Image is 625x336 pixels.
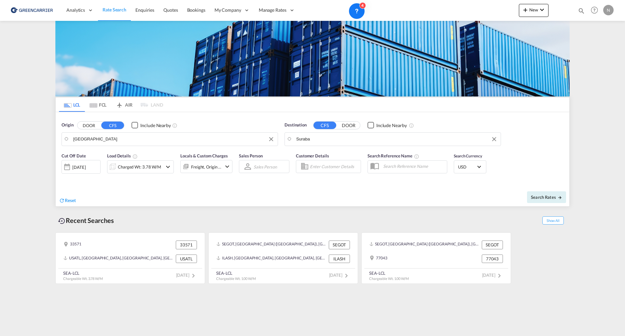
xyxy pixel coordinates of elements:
[482,272,503,278] span: [DATE]
[285,122,307,128] span: Destination
[85,97,111,112] md-tab-item: FCL
[59,97,163,112] md-pagination-wrapper: Use the left and right arrow keys to navigate between tabs
[180,153,228,158] span: Locals & Custom Charges
[369,241,480,249] div: SEGOT, Gothenburg (Goteborg), Sweden, Northern Europe, Europe
[59,197,65,203] md-icon: icon-refresh
[62,153,86,158] span: Cut Off Date
[107,160,174,173] div: Charged Wt: 3.78 W/Micon-chevron-down
[62,122,73,128] span: Origin
[72,164,86,170] div: [DATE]
[223,163,231,170] md-icon: icon-chevron-down
[62,133,278,146] md-input-container: Zhongshan, GX, CNZGA
[163,7,178,13] span: Quotes
[63,276,103,281] span: Chargeable Wt. 3.78 W/M
[527,191,566,203] button: Search Ratesicon-arrow-right
[77,122,100,129] button: DOOR
[176,272,197,278] span: [DATE]
[558,195,562,200] md-icon: icon-arrow-right
[62,173,66,182] md-datepicker: Select
[59,97,85,112] md-tab-item: LCL
[296,134,497,144] input: Search by Port
[589,5,603,16] div: Help
[521,6,529,14] md-icon: icon-plus 400-fg
[135,7,154,13] span: Enquiries
[495,272,503,280] md-icon: icon-chevron-right
[542,216,564,225] span: Show All
[266,134,276,144] button: Clear Input
[329,272,350,278] span: [DATE]
[176,255,197,263] div: USATL
[63,270,103,276] div: SEA-LCL
[369,255,387,263] div: 77043
[369,276,409,281] span: Chargeable Wt. 1.00 W/M
[118,162,161,171] div: Charged Wt: 3.78 W/M
[538,6,546,14] md-icon: icon-chevron-down
[58,217,66,225] md-icon: icon-backup-restore
[253,162,278,171] md-select: Sales Person
[521,7,546,12] span: New
[103,7,126,12] span: Rate Search
[63,255,174,263] div: USATL, Atlanta, GA, United States, North America, Americas
[101,122,124,129] button: CFS
[56,112,569,206] div: Origin DOOR CFS Checkbox No InkUnchecked: Ignores neighbouring ports when fetching rates.Checked ...
[111,97,137,112] md-tab-item: AIR
[116,101,123,106] md-icon: icon-airplane
[187,7,205,13] span: Bookings
[454,153,482,158] span: Search Currency
[337,122,360,129] button: DOOR
[10,3,54,18] img: 609dfd708afe11efa14177256b0082fb.png
[603,5,614,15] div: N
[63,241,81,249] div: 33571
[376,122,407,129] div: Include Nearby
[140,122,171,129] div: Include Nearby
[216,255,327,263] div: ILASH, Ashdod, Israel, Levante, Middle East
[369,270,409,276] div: SEA-LCL
[107,153,138,158] span: Load Details
[132,122,171,129] md-checkbox: Checkbox No Ink
[191,162,222,171] div: Freight Origin Destination
[73,134,274,144] input: Search by Port
[361,232,511,284] recent-search-card: SEGOT, [GEOGRAPHIC_DATA] ([GEOGRAPHIC_DATA]), [GEOGRAPHIC_DATA], [GEOGRAPHIC_DATA], [GEOGRAPHIC_D...
[368,122,407,129] md-checkbox: Checkbox No Ink
[176,241,197,249] div: 33571
[380,161,447,171] input: Search Reference Name
[55,232,205,284] recent-search-card: 33571 33571USATL, [GEOGRAPHIC_DATA], [GEOGRAPHIC_DATA], [GEOGRAPHIC_DATA], [GEOGRAPHIC_DATA], [GE...
[589,5,600,16] span: Help
[310,162,359,171] input: Enter Customer Details
[216,241,327,249] div: SEGOT, Gothenburg (Goteborg), Sweden, Northern Europe, Europe
[59,197,76,204] div: icon-refreshReset
[216,276,256,281] span: Chargeable Wt. 1.00 W/M
[409,123,414,128] md-icon: Unchecked: Ignores neighbouring ports when fetching rates.Checked : Includes neighbouring ports w...
[66,7,85,13] span: Analytics
[296,153,329,158] span: Customer Details
[189,272,197,280] md-icon: icon-chevron-right
[414,154,419,159] md-icon: Your search will be saved by the below given name
[482,241,503,249] div: SEGOT
[55,213,117,228] div: Recent Searches
[457,162,483,171] md-select: Select Currency: $ USDUnited States Dollar
[259,7,286,13] span: Manage Rates
[489,134,499,144] button: Clear Input
[482,255,503,263] div: 77043
[531,195,562,200] span: Search Rates
[55,21,570,96] img: GreenCarrierFCL_LCL.png
[215,7,241,13] span: My Company
[519,4,549,17] button: icon-plus 400-fgNewicon-chevron-down
[172,123,177,128] md-icon: Unchecked: Ignores neighbouring ports when fetching rates.Checked : Includes neighbouring ports w...
[368,153,419,158] span: Search Reference Name
[180,160,232,173] div: Freight Origin Destinationicon-chevron-down
[578,7,585,17] div: icon-magnify
[65,197,76,203] span: Reset
[216,270,256,276] div: SEA-LCL
[285,133,501,146] md-input-container: Phnom Penh, KHPNH
[329,255,350,263] div: ILASH
[239,153,263,158] span: Sales Person
[62,160,101,174] div: [DATE]
[578,7,585,14] md-icon: icon-magnify
[342,272,350,280] md-icon: icon-chevron-right
[164,163,172,171] md-icon: icon-chevron-down
[458,164,476,170] span: USD
[208,232,358,284] recent-search-card: SEGOT, [GEOGRAPHIC_DATA] ([GEOGRAPHIC_DATA]), [GEOGRAPHIC_DATA], [GEOGRAPHIC_DATA], [GEOGRAPHIC_D...
[329,241,350,249] div: SEGOT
